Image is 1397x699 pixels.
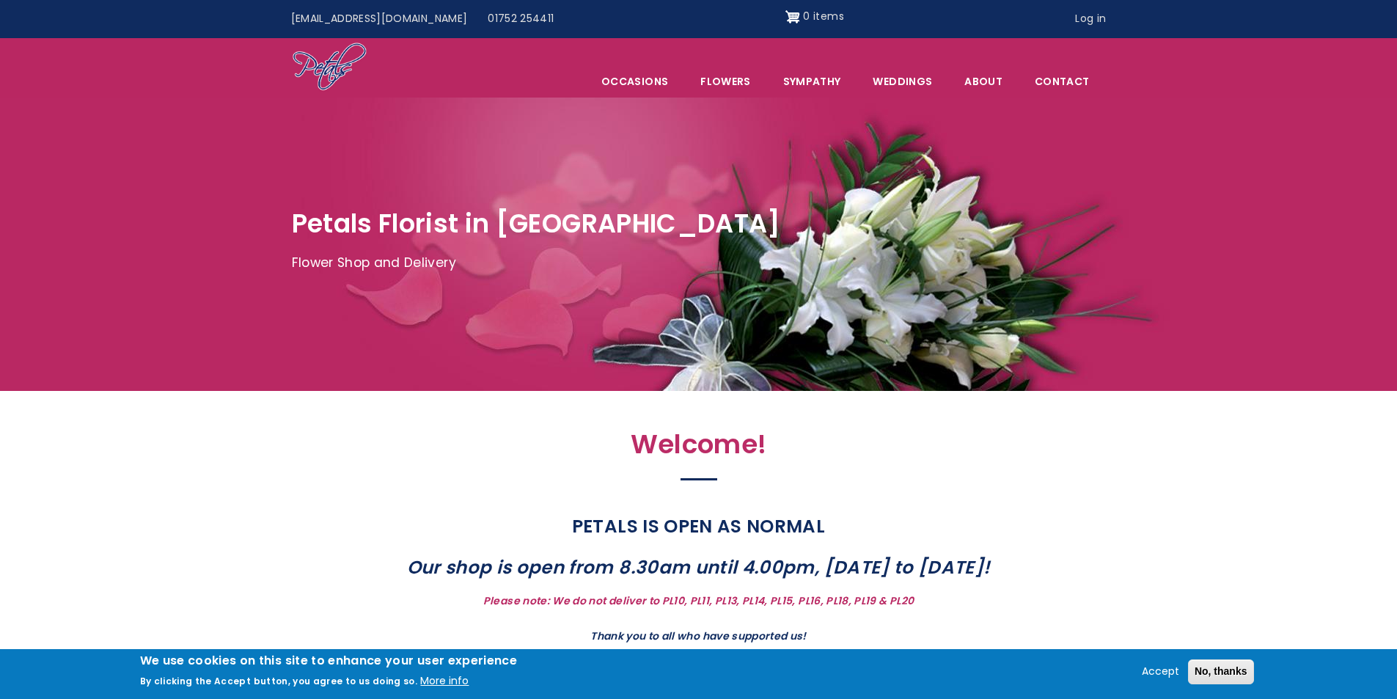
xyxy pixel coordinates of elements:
span: Weddings [857,66,947,97]
strong: Our shop is open from 8.30am until 4.00pm, [DATE] to [DATE]! [407,555,991,580]
a: Shopping cart 0 items [785,5,844,29]
a: Contact [1019,66,1104,97]
strong: Thank you to all who have supported us! [590,629,807,643]
h2: Welcome! [380,429,1018,468]
a: Sympathy [768,66,857,97]
a: Log in [1065,5,1116,33]
a: 01752 254411 [477,5,564,33]
button: Accept [1136,663,1185,681]
p: Flower Shop and Delivery [292,252,1106,274]
strong: Please note: We do not deliver to PL10, PL11, PL13, PL14, PL15, PL16, PL18, PL19 & PL20 [483,593,914,608]
span: 0 items [803,9,843,23]
a: [EMAIL_ADDRESS][DOMAIN_NAME] [281,5,478,33]
h2: We use cookies on this site to enhance your user experience [140,653,518,669]
img: Shopping cart [785,5,800,29]
p: By clicking the Accept button, you agree to us doing so. [140,675,418,687]
button: No, thanks [1188,659,1254,684]
strong: PETALS IS OPEN AS NORMAL [572,513,825,539]
a: Flowers [685,66,766,97]
a: About [949,66,1018,97]
span: Occasions [586,66,683,97]
img: Home [292,42,367,93]
span: Petals Florist in [GEOGRAPHIC_DATA] [292,205,781,241]
button: More info [420,673,469,690]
